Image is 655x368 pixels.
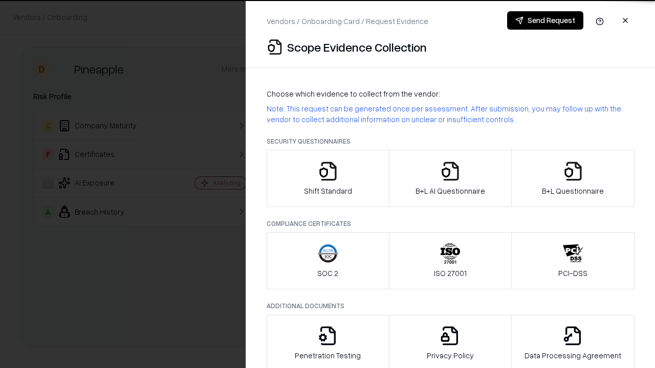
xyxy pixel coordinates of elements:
p: Vendors / Onboarding Card / Request Evidence [267,16,428,27]
p: Penetration Testing [295,350,361,361]
p: Security Questionnaires [267,137,635,146]
button: Send Request [507,11,583,30]
p: Compliance Certificates [267,219,635,228]
p: Additional Documents [267,302,635,310]
p: Shift Standard [304,186,352,196]
button: Shift Standard [267,150,389,207]
button: SOC 2 [267,232,389,289]
p: Data Processing Agreement [525,350,621,361]
p: ISO 27001 [434,268,467,279]
button: B+L AI Questionnaire [389,150,512,207]
p: Note: This request can be generated once per assessment. After submission, you may follow up with... [267,103,635,125]
p: B+L Questionnaire [542,186,604,196]
button: PCI-DSS [511,232,635,289]
p: Scope Evidence Collection [287,39,427,55]
p: B+L AI Questionnaire [416,186,485,196]
p: Choose which evidence to collect from the vendor: [267,88,635,99]
p: Privacy Policy [427,350,474,361]
button: ISO 27001 [389,232,512,289]
p: SOC 2 [317,268,338,279]
p: PCI-DSS [558,268,587,279]
button: B+L Questionnaire [511,150,635,207]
